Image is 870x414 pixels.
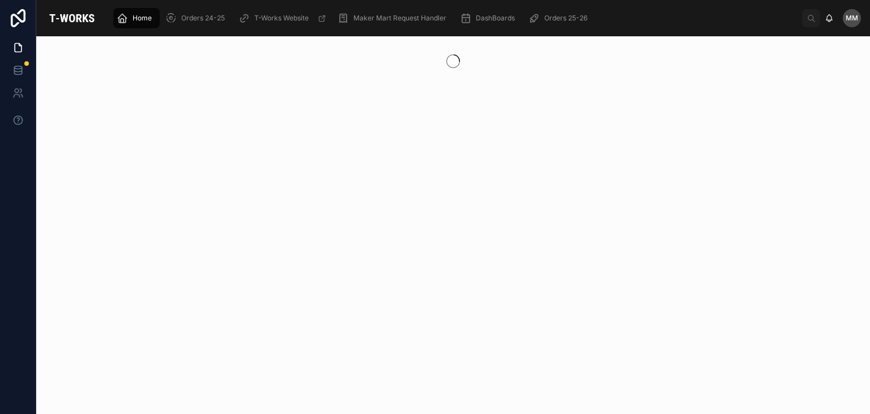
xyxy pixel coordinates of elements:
[334,8,454,28] a: Maker Mart Request Handler
[45,9,99,27] img: App logo
[108,6,802,31] div: scrollable content
[181,14,225,23] span: Orders 24-25
[525,8,595,28] a: Orders 25-26
[353,14,446,23] span: Maker Mart Request Handler
[846,14,858,23] span: MM
[235,8,332,28] a: T-Works Website
[254,14,309,23] span: T-Works Website
[162,8,233,28] a: Orders 24-25
[133,14,152,23] span: Home
[457,8,523,28] a: DashBoards
[113,8,160,28] a: Home
[544,14,587,23] span: Orders 25-26
[476,14,515,23] span: DashBoards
